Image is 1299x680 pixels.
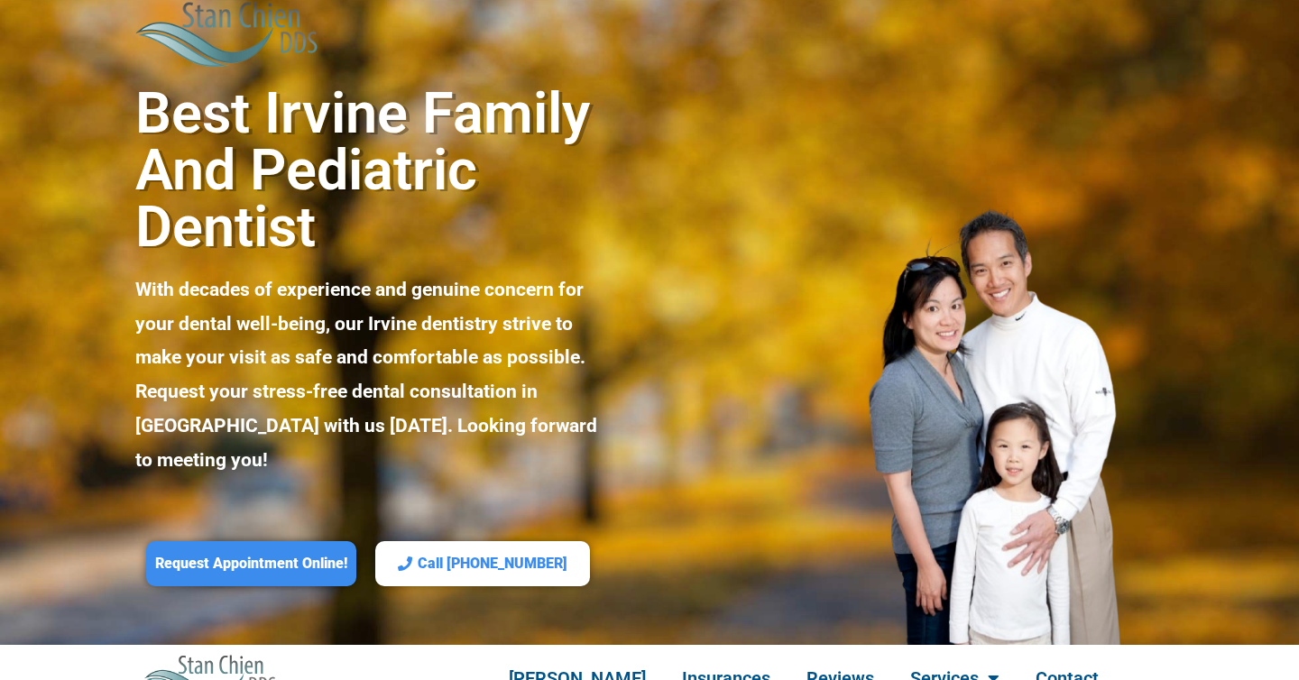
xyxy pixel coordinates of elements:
a: Call [PHONE_NUMBER] [375,541,590,587]
h2: Best Irvine Family and Pediatric Dentist [135,85,598,255]
a: Request Appointment Online! [146,541,356,587]
span: Call [PHONE_NUMBER] [418,555,567,574]
p: With decades of experience and genuine concern for your dental well-being, our Irvine dentistry s... [135,273,598,478]
span: Request Appointment Online! [155,555,347,574]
